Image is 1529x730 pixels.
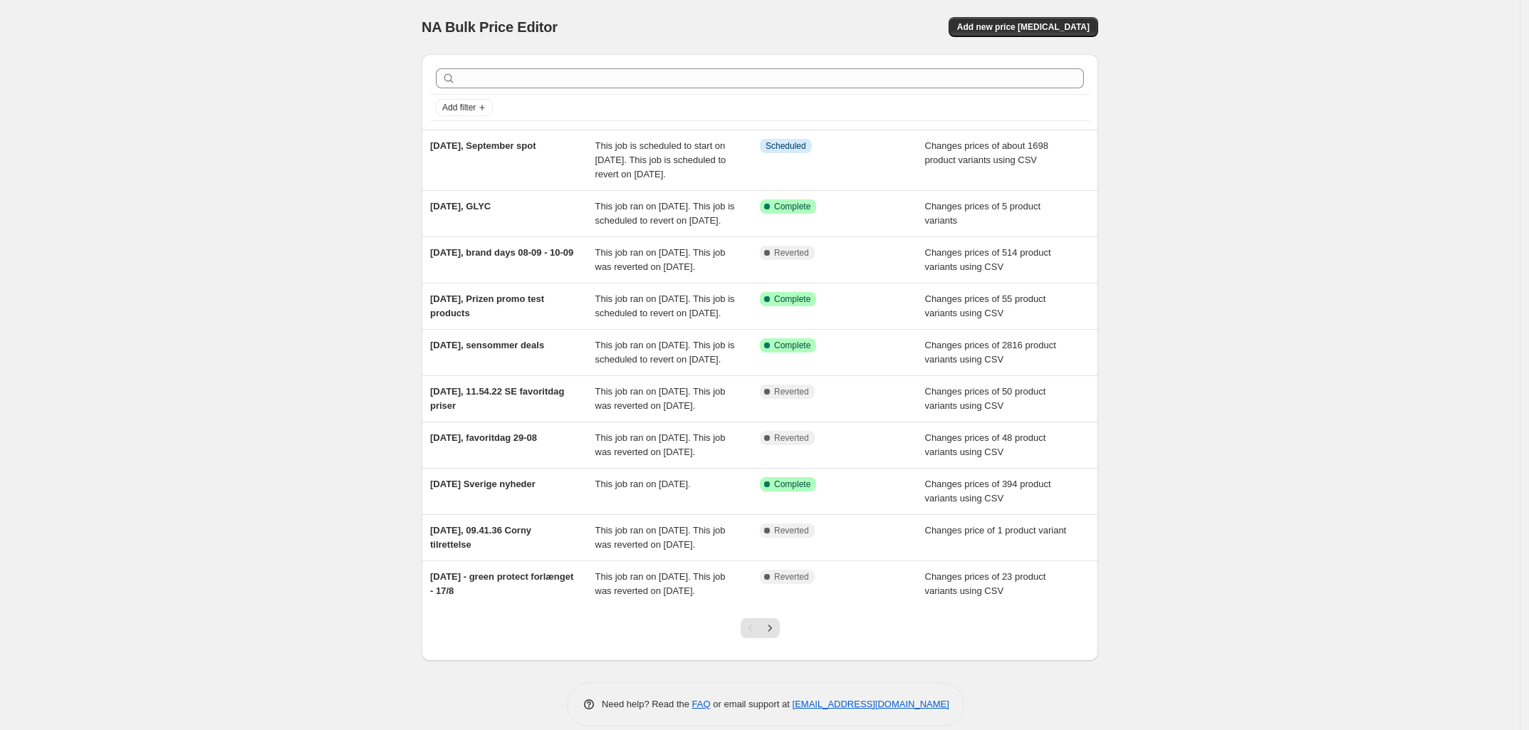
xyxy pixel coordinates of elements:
span: Complete [774,201,810,212]
span: Changes prices of 55 product variants using CSV [925,293,1046,318]
span: This job is scheduled to start on [DATE]. This job is scheduled to revert on [DATE]. [595,140,726,179]
span: [DATE], 09.41.36 Corny tilrettelse [430,525,531,550]
span: This job ran on [DATE]. This job is scheduled to revert on [DATE]. [595,201,735,226]
span: [DATE] - green protect forlænget - 17/8 [430,571,573,596]
button: Add new price [MEDICAL_DATA] [949,17,1098,37]
a: FAQ [692,699,711,709]
span: [DATE], GLYC [430,201,491,212]
span: Changes prices of 23 product variants using CSV [925,571,1046,596]
span: [DATE], 11.54.22 SE favoritdag priser [430,386,564,411]
span: [DATE], sensommer deals [430,340,544,350]
span: [DATE], September spot [430,140,536,151]
span: This job ran on [DATE]. This job was reverted on [DATE]. [595,571,726,596]
span: Changes prices of 394 product variants using CSV [925,479,1051,504]
span: This job ran on [DATE]. [595,479,691,489]
span: Changes prices of 50 product variants using CSV [925,386,1046,411]
span: Reverted [774,525,809,536]
span: This job ran on [DATE]. This job is scheduled to revert on [DATE]. [595,293,735,318]
span: This job ran on [DATE]. This job was reverted on [DATE]. [595,432,726,457]
span: Changes prices of about 1698 product variants using CSV [925,140,1048,165]
span: [DATE], favoritdag 29-08 [430,432,537,443]
span: Changes prices of 2816 product variants using CSV [925,340,1056,365]
nav: Pagination [741,618,780,638]
span: Complete [774,479,810,490]
span: [DATE] Sverige nyheder [430,479,536,489]
span: This job ran on [DATE]. This job was reverted on [DATE]. [595,386,726,411]
span: Reverted [774,247,809,259]
button: Add filter [436,99,493,116]
span: This job ran on [DATE]. This job is scheduled to revert on [DATE]. [595,340,735,365]
span: Changes prices of 514 product variants using CSV [925,247,1051,272]
span: Reverted [774,386,809,397]
button: Next [760,618,780,638]
span: Complete [774,293,810,305]
a: [EMAIL_ADDRESS][DOMAIN_NAME] [793,699,949,709]
span: [DATE], Prizen promo test products [430,293,544,318]
span: Reverted [774,571,809,583]
span: Reverted [774,432,809,444]
span: This job ran on [DATE]. This job was reverted on [DATE]. [595,247,726,272]
span: Complete [774,340,810,351]
span: or email support at [711,699,793,709]
span: Add filter [442,102,476,113]
span: This job ran on [DATE]. This job was reverted on [DATE]. [595,525,726,550]
span: Add new price [MEDICAL_DATA] [957,21,1090,33]
span: Changes price of 1 product variant [925,525,1067,536]
span: Scheduled [766,140,806,152]
span: [DATE], brand days 08-09 - 10-09 [430,247,573,258]
span: Changes prices of 48 product variants using CSV [925,432,1046,457]
span: Changes prices of 5 product variants [925,201,1041,226]
span: Need help? Read the [602,699,692,709]
span: NA Bulk Price Editor [422,19,558,35]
